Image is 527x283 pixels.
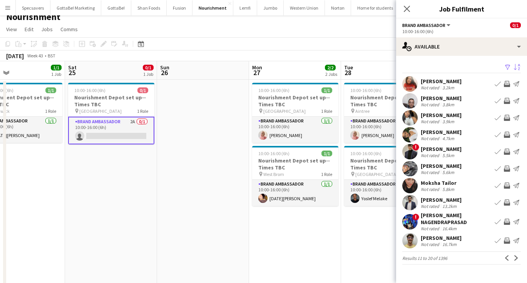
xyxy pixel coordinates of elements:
span: West Brom [263,171,284,177]
button: Nourishment [192,0,233,15]
span: [GEOGRAPHIC_DATA] [355,171,398,177]
span: Results 11 to 20 of 1396 [402,255,447,261]
div: 2 Jobs [325,71,337,77]
button: GottaBe! Marketing [50,0,101,15]
div: [PERSON_NAME] [421,234,462,241]
div: Not rated [421,85,441,90]
span: 0/1 [510,22,521,28]
h3: Nourishment Depot set up--Times TBC [252,94,338,108]
div: 5.6km [441,169,456,175]
div: Not rated [421,203,441,209]
div: [PERSON_NAME] [421,95,462,102]
div: Available [396,37,527,56]
div: [PERSON_NAME] [421,146,462,152]
span: 27 [251,68,262,77]
span: ! [412,144,419,151]
app-card-role: Brand Ambassador2A0/110:00-16:00 (6h) [68,117,154,144]
span: Aintree [355,108,370,114]
div: [PERSON_NAME] [421,162,462,169]
button: Shan Foods [131,0,167,15]
div: 3.2km [441,85,456,90]
app-job-card: 10:00-16:00 (6h)0/1Nourishment Depot set up--Times TBC [GEOGRAPHIC_DATA]1 RoleBrand Ambassador2A0... [68,83,154,144]
div: [PERSON_NAME] [421,129,462,136]
app-job-card: 10:00-16:00 (6h)1/1Nourishment Depot set up--Times TBC Aintree1 RoleBrand Ambassador1/110:00-16:0... [344,83,430,143]
div: 4.7km [441,136,456,141]
span: Sat [68,64,77,71]
span: Jobs [41,26,53,33]
span: 10:00-16:00 (6h) [74,87,105,93]
button: Jumbo [257,0,284,15]
div: Not rated [421,152,441,158]
div: 1 Job [143,71,153,77]
span: 10:00-16:00 (6h) [258,151,289,156]
div: 16.4km [441,226,458,231]
app-job-card: 10:00-16:00 (6h)1/1Nourishment Depot set up--Times TBC [GEOGRAPHIC_DATA]1 RoleBrand Ambassador1/1... [252,83,338,143]
button: Brand Ambassador [402,22,452,28]
span: 26 [159,68,169,77]
button: Norton [325,0,351,15]
button: Lemfi [233,0,257,15]
div: [PERSON_NAME] [421,112,462,119]
span: 1 Role [137,108,148,114]
a: Jobs [38,24,56,34]
a: Comms [57,24,81,34]
span: 1/1 [45,87,56,93]
div: 13.2km [441,203,458,209]
span: View [6,26,17,33]
button: Fusion [167,0,192,15]
span: ! [412,214,419,221]
div: BST [48,53,55,59]
div: 3.8km [441,102,456,107]
div: Not rated [421,226,441,231]
h3: Nourishment Depot set up--Times TBC [344,94,430,108]
app-card-role: Brand Ambassador1/110:00-16:00 (6h)[PERSON_NAME] [344,117,430,143]
div: Not rated [421,169,441,175]
h3: Nourishment Depot set up--Times TBC [344,157,430,171]
button: Western Union [284,0,325,15]
span: [GEOGRAPHIC_DATA] [263,108,306,114]
button: Home for students [351,0,400,15]
div: 1 Job [51,71,61,77]
app-job-card: 10:00-16:00 (6h)1/1Nourishment Depot set up--Times TBC [GEOGRAPHIC_DATA]1 RoleBrand Ambassador1/1... [344,146,430,206]
a: Edit [22,24,37,34]
div: [DATE] [6,52,24,60]
div: 10:00-16:00 (6h) [402,28,521,34]
button: Specsavers [16,0,50,15]
span: 28 [343,68,353,77]
span: Tue [344,64,353,71]
h3: Nourishment Depot set up--Times TBC [252,157,338,171]
span: Edit [25,26,33,33]
div: Not rated [421,119,441,124]
span: 1 Role [321,171,332,177]
span: Brand Ambassador [402,22,445,28]
div: Not rated [421,102,441,107]
span: Sun [160,64,169,71]
div: Not rated [421,241,441,247]
span: 1 Role [321,108,332,114]
button: GottaBe! [101,0,131,15]
div: Not rated [421,186,441,192]
span: 10:00-16:00 (6h) [350,151,381,156]
span: 0/1 [137,87,148,93]
span: Week 43 [25,53,45,59]
app-card-role: Brand Ambassador1/110:00-16:00 (6h)Yoslef Melake [344,180,430,206]
span: 1/1 [321,151,332,156]
div: [PERSON_NAME] NAGENDRAPRASAD [421,212,492,226]
div: Not rated [421,136,441,141]
span: [GEOGRAPHIC_DATA] [79,108,122,114]
span: Mon [252,64,262,71]
h3: Job Fulfilment [396,4,527,14]
a: View [3,24,20,34]
h1: Nourishment [6,11,60,23]
div: 16.7km [441,241,458,247]
div: 5.5km [441,152,456,158]
span: Comms [60,26,78,33]
app-card-role: Brand Ambassador1/110:00-16:00 (6h)[PERSON_NAME] [252,117,338,143]
h3: Nourishment Depot set up--Times TBC [68,94,154,108]
span: 1/1 [321,87,332,93]
span: 2/2 [325,65,336,70]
